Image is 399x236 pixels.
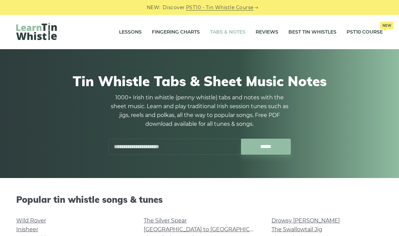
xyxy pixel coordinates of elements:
a: [GEOGRAPHIC_DATA] to [GEOGRAPHIC_DATA] [144,226,268,233]
a: PST10 CourseNew [347,24,383,41]
a: Lessons [119,24,142,41]
a: Wild Rover [16,217,46,224]
h2: Popular tin whistle songs & tunes [16,194,383,205]
a: Fingering Charts [152,24,200,41]
a: The Swallowtail Jig [272,226,322,233]
p: 1000+ Irish tin whistle (penny whistle) tabs and notes with the sheet music. Learn and play tradi... [108,93,291,129]
h1: Tin Whistle Tabs & Sheet Music Notes [20,73,379,89]
img: LearnTinWhistle.com [16,23,57,40]
a: Tabs & Notes [210,24,245,41]
a: Reviews [256,24,278,41]
a: Best Tin Whistles [288,24,336,41]
a: Drowsy [PERSON_NAME] [272,217,340,224]
a: Inisheer [16,226,38,233]
span: New [380,22,394,29]
a: The Silver Spear [144,217,187,224]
